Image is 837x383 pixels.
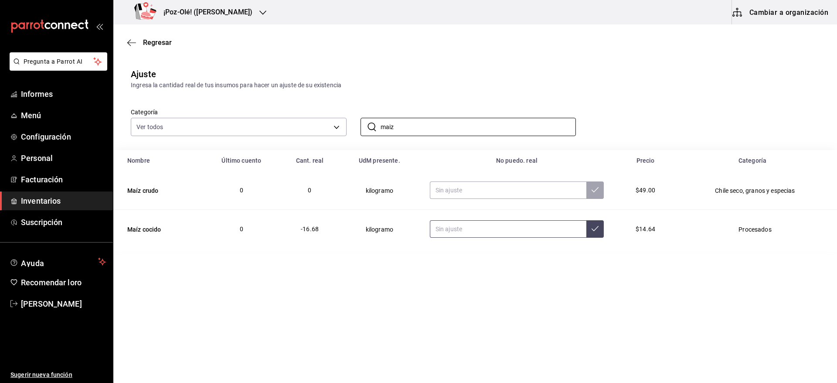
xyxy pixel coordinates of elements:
[366,187,393,194] font: kilogramo
[6,63,107,72] a: Pregunta a Parrot AI
[496,157,538,164] font: No puedo. real
[10,371,72,378] font: Sugerir nueva función
[21,111,41,120] font: Menú
[127,226,161,233] font: Maíz cocido
[21,154,53,163] font: Personal
[21,299,82,308] font: [PERSON_NAME]
[143,38,172,47] font: Regresar
[10,52,107,71] button: Pregunta a Parrot AI
[296,157,324,164] font: Cant. real
[430,220,586,238] input: Sin ajuste
[127,38,172,47] button: Regresar
[636,187,655,194] font: $49.00
[636,226,655,233] font: $14.64
[738,226,772,233] font: Procesados
[21,259,44,268] font: Ayuda
[359,157,400,164] font: UdM presente.
[136,123,163,130] font: Ver todos
[749,8,828,16] font: Cambiar a organización
[21,89,53,99] font: Informes
[96,23,103,30] button: abrir_cajón_menú
[636,157,655,164] font: Precio
[301,226,319,233] font: -16.68
[21,218,62,227] font: Suscripción
[21,175,63,184] font: Facturación
[221,157,261,164] font: Último cuento
[240,187,243,194] font: 0
[21,196,61,205] font: Inventarios
[240,226,243,233] font: 0
[308,187,311,194] font: 0
[738,157,766,164] font: Categoría
[127,157,150,164] font: Nombre
[127,187,159,194] font: Maíz crudo
[131,69,156,79] font: Ajuste
[366,226,393,233] font: kilogramo
[21,132,71,141] font: Configuración
[21,278,82,287] font: Recomendar loro
[430,181,586,199] input: Sin ajuste
[381,118,576,136] input: Buscar nombre de insumo
[163,8,252,16] font: ¡Poz-Olé! ([PERSON_NAME])
[131,109,158,116] font: Categoría
[131,82,341,89] font: Ingresa la cantidad real de tus insumos para hacer un ajuste de su existencia
[715,187,795,194] font: Chile seco, granos y especias
[24,58,83,65] font: Pregunta a Parrot AI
